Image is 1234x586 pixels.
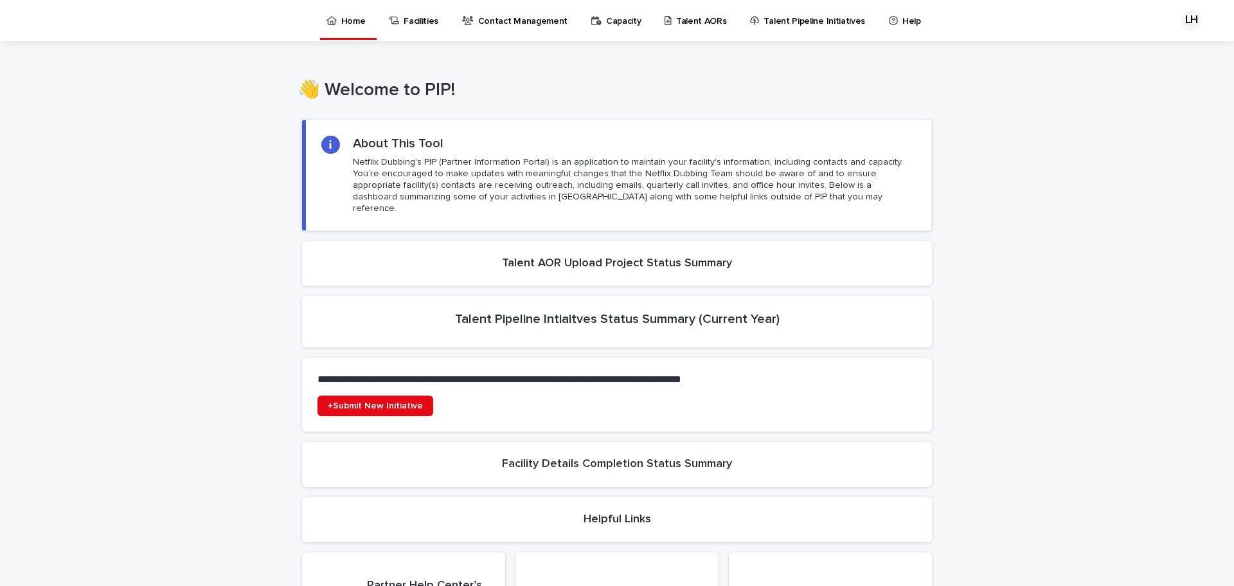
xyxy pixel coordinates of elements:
span: +Submit New Initiative [328,401,423,410]
h2: Talent Pipeline Intiaitves Status Summary (Current Year) [455,311,780,327]
h2: About This Tool [353,136,443,151]
h1: 👋 Welcome to PIP! [298,80,927,102]
h2: Talent AOR Upload Project Status Summary [502,257,732,271]
a: +Submit New Initiative [317,396,433,416]
h2: Facility Details Completion Status Summary [502,457,732,472]
div: LH [1181,10,1202,31]
p: Netflix Dubbing's PIP (Partner Information Portal) is an application to maintain your facility's ... [353,156,916,215]
h2: Helpful Links [584,513,651,527]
